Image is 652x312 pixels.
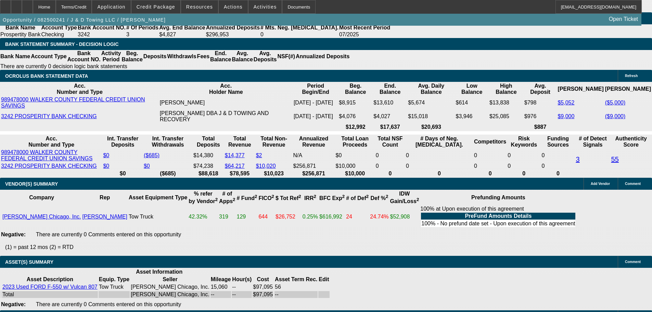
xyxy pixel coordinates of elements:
th: $12,992 [338,124,372,130]
th: Avg. End Balance [159,24,206,31]
td: 42.32% [188,205,218,228]
td: $798 [524,96,557,109]
b: IDW Gain/Loss [390,191,419,204]
th: Total Loan Proceeds [335,135,375,148]
th: Activity Period [101,50,122,63]
th: 0 [541,170,575,177]
sup: 2 [314,194,316,199]
th: $0 [103,170,142,177]
span: There are currently 0 Comments entered on this opportunity [36,301,181,307]
td: 0 [406,149,473,162]
b: Def % [370,195,388,201]
sup: 2 [342,194,345,199]
td: [DATE] - [DATE] [293,96,338,109]
td: -- [232,291,252,298]
td: $15,018 [408,110,455,123]
span: Resources [186,4,213,10]
a: 989478000 WALKER COUNTY FEDERAL CREDIT UNION SAVINGS [1,97,145,109]
th: Acc. Number and Type [1,135,102,148]
td: [PERSON_NAME] [159,96,293,109]
th: Avg. Balance [231,50,253,63]
td: [DATE] - [DATE] [293,110,338,123]
td: $13,838 [489,96,523,109]
a: ($5,000) [605,100,626,105]
td: -- [232,284,252,290]
th: $20,693 [408,124,455,130]
b: # of Apps [219,191,235,204]
td: Tow Truck [128,205,188,228]
b: IRR [304,195,316,201]
th: Int. Transfer Withdrawals [143,135,192,148]
td: $976 [524,110,557,123]
td: 129 [236,205,258,228]
b: Asset Information [136,269,182,275]
a: 3242 PROSPERITY BANK CHECKING [1,113,97,119]
td: $614 [455,96,488,109]
b: Asset Equipment Type [129,195,187,200]
b: # of Def [346,195,369,201]
td: $26,752 [275,205,302,228]
span: Opportunity / 082500241 / J & D Towing LLC / [PERSON_NAME] [3,17,166,23]
a: ($9,000) [605,113,626,119]
span: Refresh [625,74,638,78]
a: 3 [576,155,580,163]
th: Competitors [474,135,507,148]
b: Negative: [1,301,26,307]
td: 3 [126,31,159,38]
td: $13,610 [373,96,407,109]
a: $2 [256,152,262,158]
th: End. Balance [373,83,407,96]
td: 0 [375,149,405,162]
a: $5,052 [558,100,574,105]
th: 0 [406,170,473,177]
th: Sum of the Total NSF Count and Total Overdraft Fee Count from Ocrolus [375,135,405,148]
td: [PERSON_NAME] DBA J & D TOWING AND RECOVERY [159,110,293,123]
td: -- [210,291,231,298]
b: % refer by Vendor [189,191,218,204]
span: OCROLUS BANK STATEMENT DATA [5,73,88,79]
th: Account Type [30,50,67,63]
td: 0 [474,163,507,170]
a: 3242 PROSPERITY BANK CHECKING [1,163,97,169]
a: $64,217 [225,163,245,169]
div: 100% at Upon execution of this agreement [420,206,576,228]
th: ($685) [143,170,192,177]
th: Deposits [143,50,167,63]
sup: 2 [298,194,301,199]
a: $0 [103,163,109,169]
th: Avg. Deposits [253,50,277,63]
td: 644 [258,205,274,228]
th: Withdrawls [167,50,196,63]
td: 0 [474,149,507,162]
td: $4,076 [338,110,372,123]
span: Activities [254,4,277,10]
td: $3,946 [455,110,488,123]
th: NSF(#) [277,50,295,63]
td: 100% - No prefund date set - Upon execution of this agreement [421,220,575,227]
span: Application [97,4,125,10]
span: Comment [625,260,641,264]
b: Negative: [1,232,26,237]
span: There are currently 0 Comments entered on this opportunity [36,232,181,237]
td: 0 [541,149,575,162]
a: [PERSON_NAME] Chicago, Inc. [2,214,81,220]
th: Annualized Deposits [295,50,350,63]
td: [PERSON_NAME] Chicago, Inc. [130,291,209,298]
td: 07/2025 [339,31,391,38]
span: Bank Statement Summary - Decision Logic [5,41,119,47]
span: Credit Package [137,4,175,10]
b: Asset Description [27,276,73,282]
td: Tow Truck [99,284,130,290]
th: $256,871 [293,170,334,177]
b: # Fund [237,195,257,201]
th: $78,595 [225,170,255,177]
b: Rep [100,195,110,200]
sup: 2 [417,197,419,202]
th: High Balance [489,83,523,96]
sup: 2 [272,194,274,199]
td: 15,060 [210,284,231,290]
sup: 2 [215,197,218,202]
th: # Mts. Neg. [MEDICAL_DATA]. [260,24,339,31]
div: $256,871 [293,163,334,169]
sup: 2 [366,194,369,199]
